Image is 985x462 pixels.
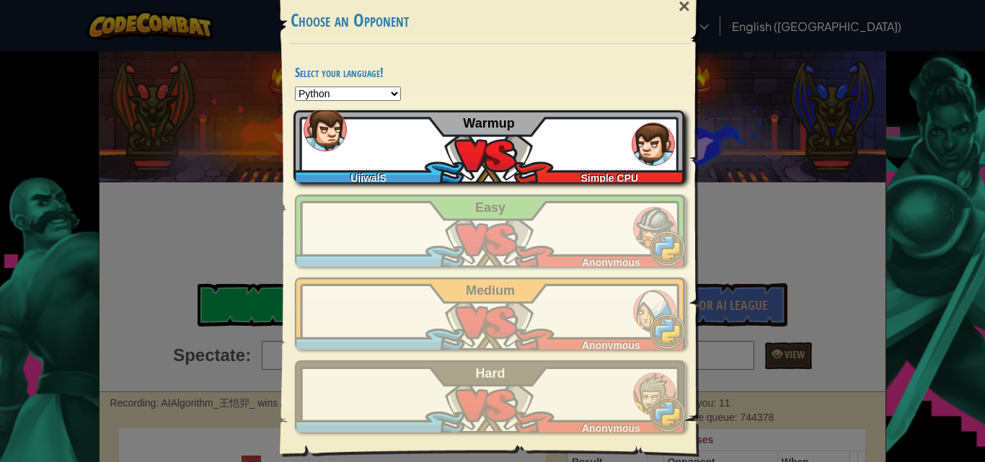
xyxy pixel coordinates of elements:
img: humans_ladder_tutorial.png [304,108,347,151]
span: Warmup [463,116,514,130]
img: humans_ladder_hard.png [633,373,676,416]
img: humans_ladder_easy.png [633,207,676,250]
span: UjjwalS [350,172,387,184]
span: Simple CPU [581,172,638,184]
span: Medium [466,283,515,298]
span: Easy [475,200,505,215]
img: humans_ladder_medium.png [633,290,676,333]
span: Anonymous [582,257,640,268]
a: Anonymous [295,360,686,432]
h3: Choose an Opponent [291,11,690,30]
a: Anonymous [295,277,686,350]
a: UjjwalSSimple CPU [295,110,686,182]
img: humans_ladder_tutorial.png [632,123,675,166]
span: Anonymous [582,422,640,434]
span: Hard [476,366,505,381]
span: Anonymous [582,339,640,351]
a: Anonymous [295,195,686,267]
h4: Select your language! [295,66,686,79]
